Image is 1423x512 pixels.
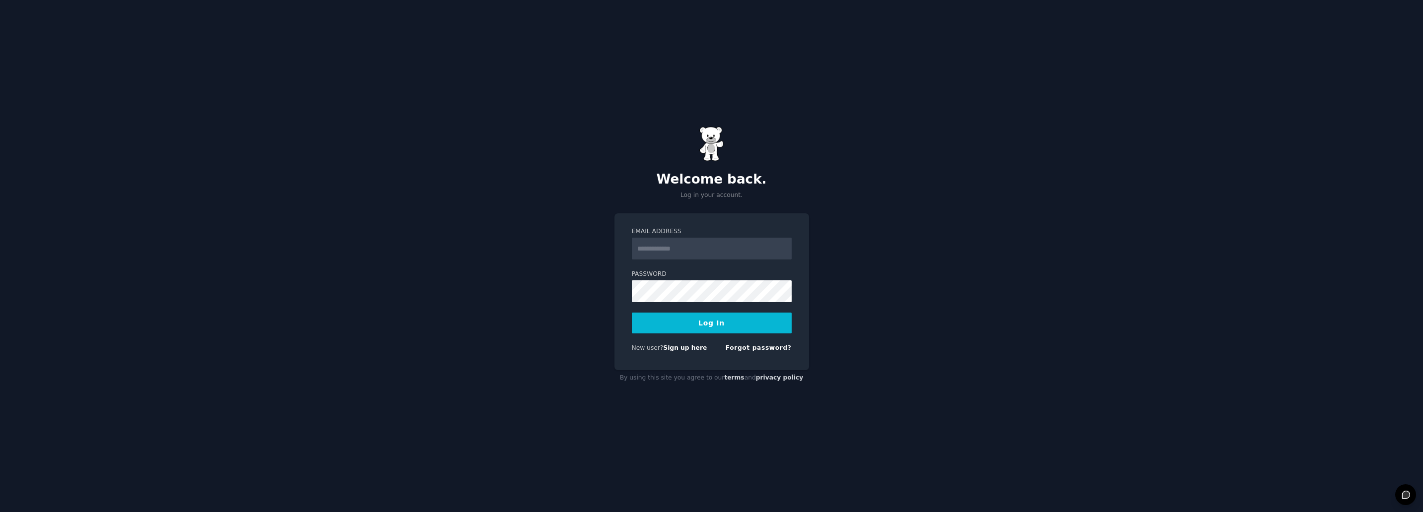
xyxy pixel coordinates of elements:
[699,127,724,161] img: Gummy Bear
[726,344,792,351] a: Forgot password?
[756,374,804,381] a: privacy policy
[632,270,792,279] label: Password
[632,344,664,351] span: New user?
[663,344,707,351] a: Sign up here
[614,191,809,200] p: Log in your account.
[632,227,792,236] label: Email Address
[724,374,744,381] a: terms
[614,370,809,386] div: By using this site you agree to our and
[614,172,809,188] h2: Welcome back.
[632,313,792,333] button: Log In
